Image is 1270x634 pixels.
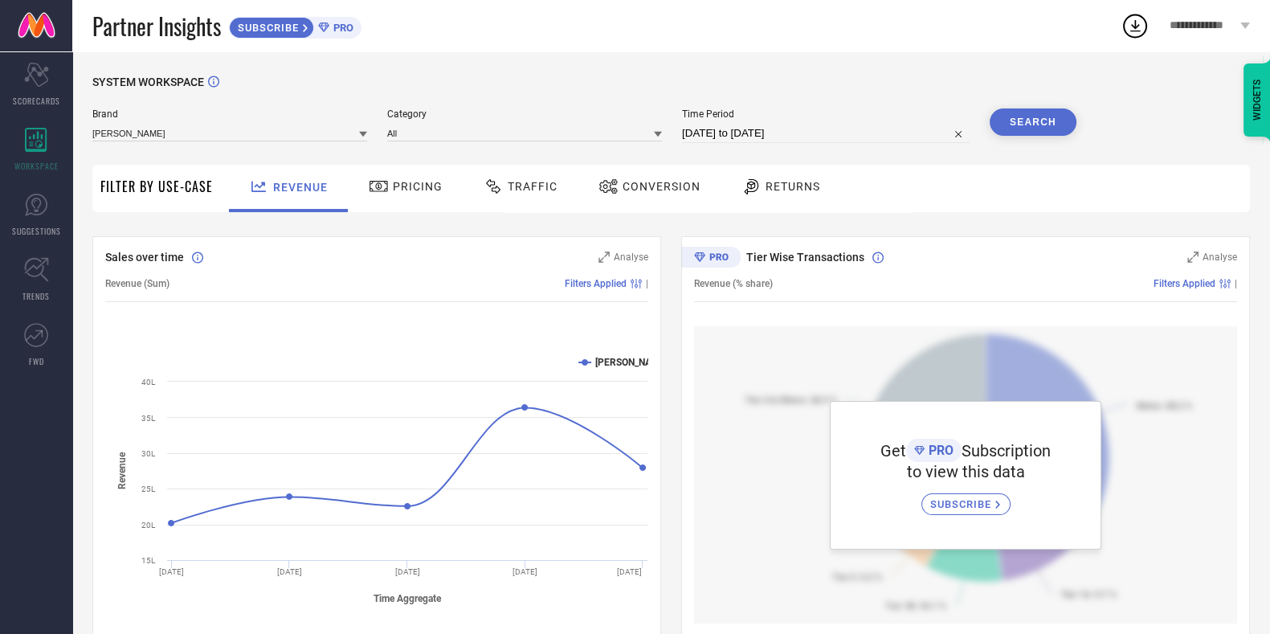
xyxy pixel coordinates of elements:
[1187,252,1199,263] svg: Zoom
[990,108,1076,136] button: Search
[1235,278,1237,289] span: |
[273,181,328,194] span: Revenue
[14,160,59,172] span: WORKSPACE
[141,521,156,530] text: 20L
[623,180,700,193] span: Conversion
[141,414,156,423] text: 35L
[92,76,204,88] span: SYSTEM WORKSPACE
[595,357,668,368] text: [PERSON_NAME]
[930,498,995,510] span: SUBSCRIBE
[682,108,970,120] span: Time Period
[387,108,662,120] span: Category
[22,290,50,302] span: TRENDS
[1121,11,1150,40] div: Open download list
[229,13,361,39] a: SUBSCRIBEPRO
[925,443,954,458] span: PRO
[921,481,1011,515] a: SUBSCRIBE
[682,124,970,143] input: Select time period
[141,378,156,387] text: 40L
[374,592,442,603] tspan: Time Aggregate
[508,180,557,193] span: Traffic
[141,485,156,493] text: 25L
[694,278,773,289] span: Revenue (% share)
[92,10,221,43] span: Partner Insights
[277,567,302,576] text: [DATE]
[393,180,443,193] span: Pricing
[512,567,537,576] text: [DATE]
[105,278,169,289] span: Revenue (Sum)
[29,355,44,367] span: FWD
[116,452,128,489] tspan: Revenue
[159,567,184,576] text: [DATE]
[141,556,156,565] text: 15L
[681,247,741,271] div: Premium
[565,278,627,289] span: Filters Applied
[962,441,1051,460] span: Subscription
[141,449,156,458] text: 30L
[646,278,648,289] span: |
[1154,278,1215,289] span: Filters Applied
[598,252,610,263] svg: Zoom
[880,441,906,460] span: Get
[395,567,420,576] text: [DATE]
[1203,252,1237,263] span: Analyse
[100,177,213,196] span: Filter By Use-Case
[329,22,353,34] span: PRO
[766,180,820,193] span: Returns
[617,567,642,576] text: [DATE]
[105,251,184,264] span: Sales over time
[92,108,367,120] span: Brand
[746,251,864,264] span: Tier Wise Transactions
[614,252,648,263] span: Analyse
[230,22,303,34] span: SUBSCRIBE
[12,225,61,237] span: SUGGESTIONS
[907,462,1025,481] span: to view this data
[13,95,60,107] span: SCORECARDS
